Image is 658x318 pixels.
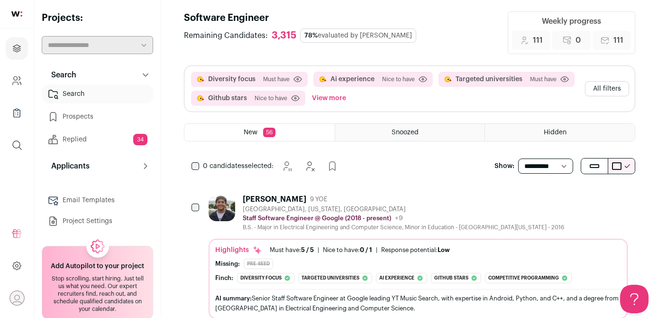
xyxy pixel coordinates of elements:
ul: | | [270,246,450,254]
div: Stop scrolling, start hiring. Just tell us what you need. Our expert recruiters find, reach out, ... [48,275,147,313]
span: 56 [263,128,275,137]
button: Targeted universities [456,75,522,84]
a: Snoozed [335,124,485,141]
span: +9 [395,215,403,222]
p: Applicants [46,160,90,172]
button: View more [310,91,348,106]
div: Competitive programming [485,273,572,283]
span: 111 [533,35,543,46]
span: Must have [263,75,290,83]
a: Company Lists [6,102,28,124]
span: 0 / 1 [360,247,372,253]
a: Project Settings [42,212,153,231]
p: Staff Software Engineer @ Google (2018 - present) [243,215,391,222]
span: Hidden [544,129,567,136]
div: Highlights [215,245,262,255]
a: Projects [6,37,28,60]
span: 5 / 5 [301,247,314,253]
span: AI summary: [215,295,252,301]
button: Github stars [208,94,247,103]
div: [GEOGRAPHIC_DATA], [US_STATE], [GEOGRAPHIC_DATA] [243,206,564,213]
a: Replied34 [42,130,153,149]
span: selected: [203,161,274,171]
span: 0 candidates [203,163,245,169]
h1: Software Engineer [184,11,422,25]
span: Low [438,247,450,253]
a: Prospects [42,107,153,126]
img: 19da25ff23d04942a31091c439513444234ed606abb44e4cf0bde3e2265e45d1 [209,195,235,221]
button: Applicants [42,157,153,176]
h2: Projects: [42,11,153,25]
div: Response potential: [381,246,450,254]
div: Diversity focus [237,273,294,283]
button: Search [42,65,153,84]
div: Weekly progress [542,16,601,27]
button: Add to Prospects [323,157,342,176]
a: Search [42,84,153,103]
span: 34 [133,134,147,145]
div: Ai experience [376,273,427,283]
div: Github stars [431,273,481,283]
button: Open dropdown [9,290,25,306]
a: Company and ATS Settings [6,69,28,92]
div: Targeted universities [298,273,372,283]
img: wellfound-shorthand-0d5821cbd27db2630d0214b213865d53afaa358527fdda9d0ea32b1df1b89c2c.svg [11,11,22,17]
div: Senior Staff Software Engineer at Google leading YT Music Search, with expertise in Android, Pyth... [215,293,621,313]
button: Hide [300,157,319,176]
div: Must have: [270,246,314,254]
iframe: Help Scout Beacon - Open [620,285,649,313]
p: Show: [494,161,514,171]
div: Missing: [215,260,240,268]
h2: Add Autopilot to your project [51,262,144,271]
span: 78% [304,32,318,39]
div: Finch: [215,274,233,282]
span: Remaining Candidates: [184,30,268,41]
span: New [244,129,257,136]
div: 3,315 [272,30,296,42]
div: B.S. - Major in Electrical Engineering and Computer Science, Minor in Education - [GEOGRAPHIC_DAT... [243,224,564,231]
div: Pre-seed [244,259,273,269]
span: Nice to have [255,94,287,102]
a: Email Templates [42,191,153,210]
span: 9 YOE [310,196,327,203]
button: Ai experience [330,75,375,84]
p: Search [46,69,76,81]
span: Snoozed [392,129,419,136]
div: Nice to have: [323,246,372,254]
span: Nice to have [382,75,415,83]
span: 0 [576,35,581,46]
button: All filters [585,81,629,96]
span: 111 [613,35,623,46]
button: Snooze [277,157,296,176]
span: Must have [530,75,557,83]
div: [PERSON_NAME] [243,195,306,204]
div: evaluated by [PERSON_NAME] [300,28,416,43]
a: Hidden [485,124,635,141]
button: Diversity focus [208,75,256,84]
